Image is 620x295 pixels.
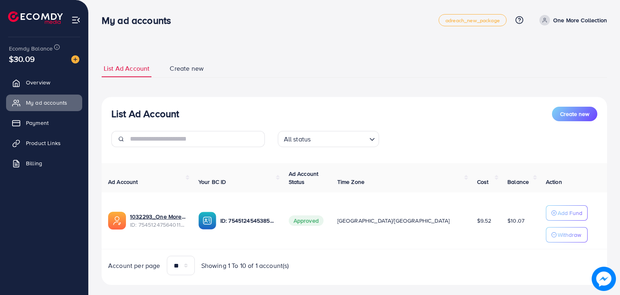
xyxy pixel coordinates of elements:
span: Create new [170,64,204,73]
span: My ad accounts [26,99,67,107]
span: Ad Account Status [289,170,319,186]
span: $10.07 [507,217,524,225]
p: Add Fund [558,208,582,218]
a: My ad accounts [6,95,82,111]
span: Action [546,178,562,186]
span: Your BC ID [198,178,226,186]
a: Product Links [6,135,82,151]
span: [GEOGRAPHIC_DATA]/[GEOGRAPHIC_DATA] [337,217,450,225]
span: Showing 1 To 10 of 1 account(s) [201,261,289,270]
p: One More Collection [553,15,607,25]
span: $9.52 [477,217,492,225]
img: menu [71,15,81,25]
img: image [592,267,616,291]
span: Approved [289,215,324,226]
span: List Ad Account [104,64,149,73]
a: 1032293_One More Collection_1756736302065 [130,213,185,221]
span: Product Links [26,139,61,147]
span: Payment [26,119,49,127]
span: Create new [560,110,589,118]
h3: List Ad Account [111,108,179,120]
img: logo [8,11,63,24]
button: Withdraw [546,227,588,242]
a: Payment [6,115,82,131]
span: Account per page [108,261,160,270]
div: Search for option [278,131,379,147]
img: ic-ads-acc.e4c84228.svg [108,212,126,230]
h3: My ad accounts [102,15,177,26]
button: Add Fund [546,205,588,221]
a: One More Collection [536,15,607,25]
div: <span class='underline'>1032293_One More Collection_1756736302065</span></br>7545124756401160209 [130,213,185,229]
span: Balance [507,178,529,186]
span: All status [282,133,313,145]
span: Cost [477,178,489,186]
span: Overview [26,78,50,86]
span: Time Zone [337,178,364,186]
span: Ecomdy Balance [9,44,53,53]
span: ID: 7545124756401160209 [130,221,185,229]
p: ID: 7545124545385332753 [220,216,276,225]
span: Billing [26,159,42,167]
a: Overview [6,74,82,91]
p: Withdraw [558,230,581,240]
a: adreach_new_package [439,14,507,26]
img: ic-ba-acc.ded83a64.svg [198,212,216,230]
span: adreach_new_package [445,18,500,23]
button: Create new [552,107,597,121]
a: Billing [6,155,82,171]
span: Ad Account [108,178,138,186]
span: $30.09 [9,53,35,65]
img: image [71,55,79,63]
input: Search for option [313,132,366,145]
